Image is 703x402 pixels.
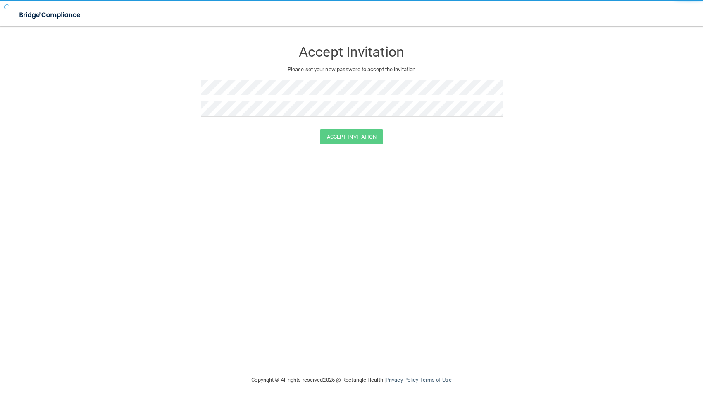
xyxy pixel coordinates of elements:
[386,377,418,383] a: Privacy Policy
[201,44,503,60] h3: Accept Invitation
[207,65,496,75] p: Please set your new password to accept the invitation
[201,367,503,393] div: Copyright © All rights reserved 2025 @ Rectangle Health | |
[320,129,384,144] button: Accept Invitation
[419,377,451,383] a: Terms of Use
[12,7,88,24] img: bridge_compliance_login_screen.278c3ca4.svg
